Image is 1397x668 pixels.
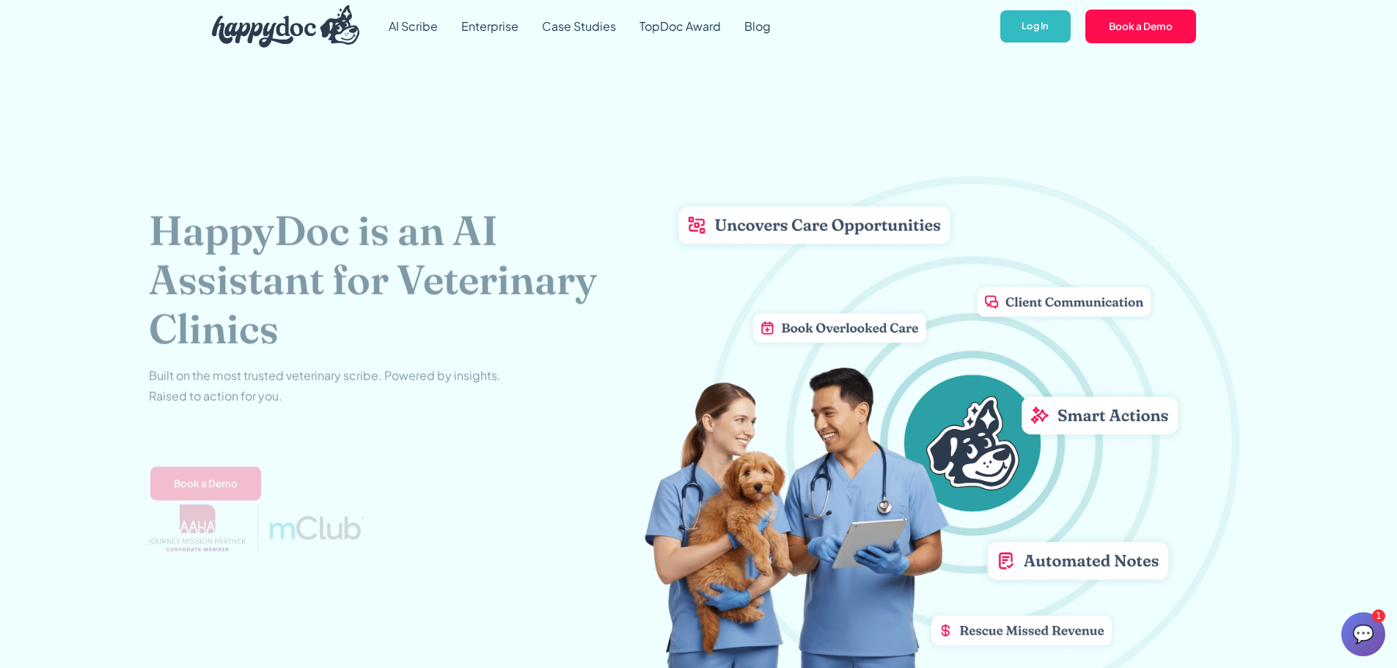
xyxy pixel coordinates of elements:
img: HappyDoc Logo: A happy dog with his ear up, listening. [212,5,360,48]
h1: HappyDoc is an AI Assistant for Veterinary Clinics [149,205,644,353]
img: mclub logo [269,515,363,539]
a: home [200,1,360,51]
img: AAHA Advantage logo [149,504,246,551]
a: Log In [999,9,1071,45]
a: Book a Demo [149,465,263,502]
p: Built on the most trusted veterinary scribe. Powered by insights. Raised to action for you. [149,365,501,406]
a: Book a Demo [1084,8,1198,45]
